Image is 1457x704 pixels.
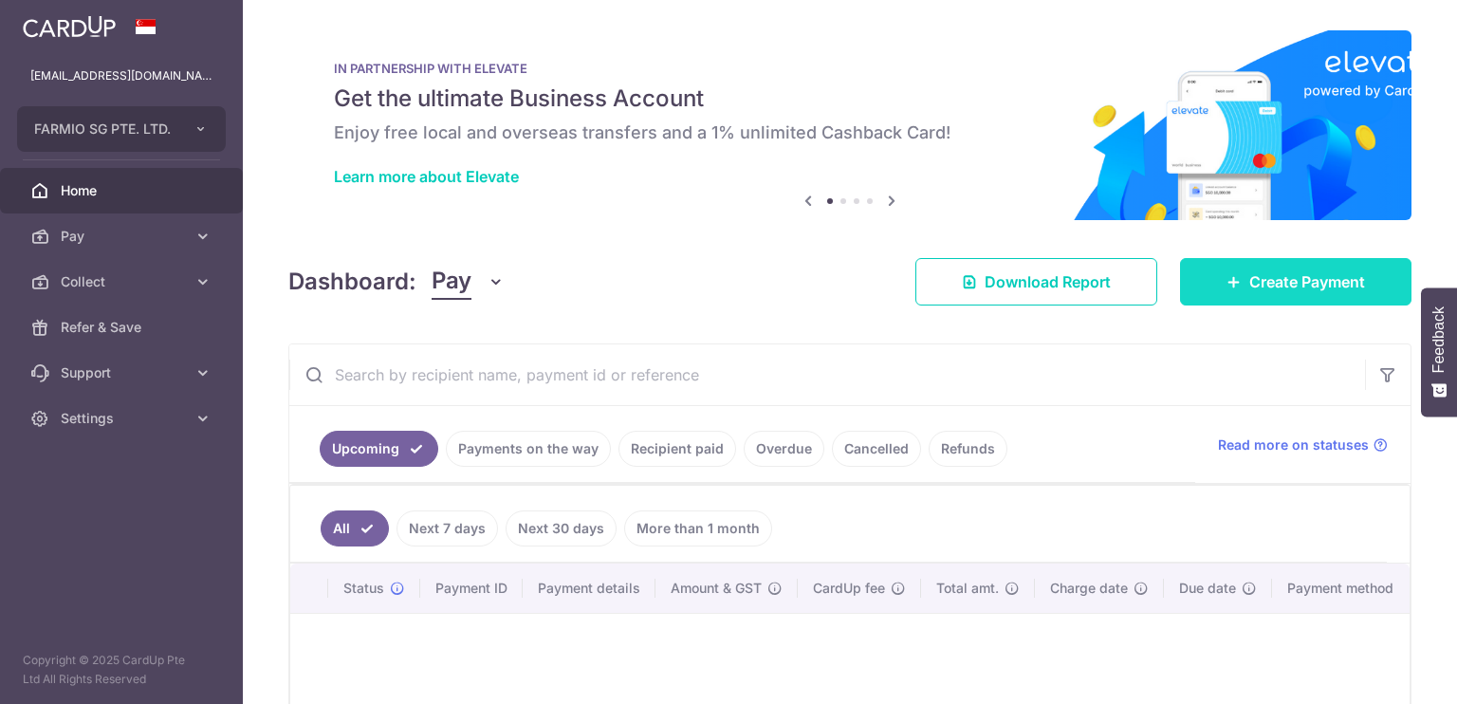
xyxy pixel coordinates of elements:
[61,227,186,246] span: Pay
[936,579,999,598] span: Total amt.
[1218,435,1369,454] span: Read more on statuses
[61,363,186,382] span: Support
[397,510,498,547] a: Next 7 days
[420,564,523,613] th: Payment ID
[1180,258,1411,306] a: Create Payment
[1218,435,1388,454] a: Read more on statuses
[61,181,186,200] span: Home
[321,510,389,547] a: All
[334,121,1366,144] h6: Enjoy free local and overseas transfers and a 1% unlimited Cashback Card!
[61,272,186,291] span: Collect
[624,510,772,547] a: More than 1 month
[34,120,175,139] span: FARMIO SG PTE. LTD.
[1050,579,1128,598] span: Charge date
[618,431,736,467] a: Recipient paid
[523,564,655,613] th: Payment details
[813,579,885,598] span: CardUp fee
[671,579,762,598] span: Amount & GST
[343,579,384,598] span: Status
[23,15,116,38] img: CardUp
[334,83,1366,114] h5: Get the ultimate Business Account
[334,167,519,186] a: Learn more about Elevate
[289,344,1365,405] input: Search by recipient name, payment id or reference
[506,510,617,547] a: Next 30 days
[1421,287,1457,417] button: Feedback - Show survey
[17,106,226,152] button: FARMIO SG PTE. LTD.
[446,431,611,467] a: Payments on the way
[929,431,1007,467] a: Refunds
[288,265,416,299] h4: Dashboard:
[432,264,505,300] button: Pay
[30,66,212,85] p: [EMAIL_ADDRESS][DOMAIN_NAME]
[1249,270,1365,293] span: Create Payment
[832,431,921,467] a: Cancelled
[744,431,824,467] a: Overdue
[432,264,471,300] span: Pay
[1272,564,1416,613] th: Payment method
[915,258,1157,306] a: Download Report
[320,431,438,467] a: Upcoming
[61,318,186,337] span: Refer & Save
[334,61,1366,76] p: IN PARTNERSHIP WITH ELEVATE
[1179,579,1236,598] span: Due date
[985,270,1111,293] span: Download Report
[61,409,186,428] span: Settings
[288,30,1411,220] img: Renovation banner
[1430,306,1448,373] span: Feedback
